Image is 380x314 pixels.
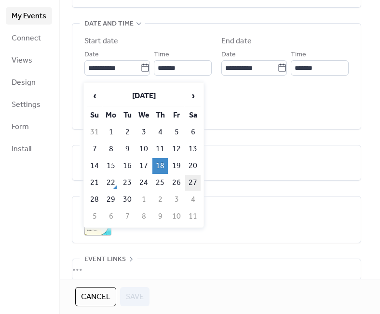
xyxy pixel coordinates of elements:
td: 5 [169,124,184,140]
div: End date [221,36,252,47]
span: Date [84,49,99,61]
td: 6 [185,124,201,140]
a: Connect [6,29,52,47]
td: 15 [103,158,119,174]
td: 13 [185,141,201,157]
td: 24 [136,175,151,191]
td: 8 [136,209,151,224]
td: 3 [136,124,151,140]
td: 2 [152,192,168,208]
span: Views [12,55,32,66]
td: 27 [185,175,201,191]
td: 16 [120,158,135,174]
td: 12 [169,141,184,157]
td: 9 [152,209,168,224]
span: Connect [12,33,41,44]
span: › [186,86,200,105]
th: Th [152,107,168,123]
span: Settings [12,99,41,111]
td: 26 [169,175,184,191]
td: 25 [152,175,168,191]
a: Settings [6,96,52,113]
span: Design [12,77,36,89]
span: Event links [84,254,126,265]
a: Design [6,74,52,91]
td: 7 [120,209,135,224]
td: 14 [87,158,102,174]
td: 22 [103,175,119,191]
td: 30 [120,192,135,208]
td: 31 [87,124,102,140]
a: Install [6,140,52,157]
th: Tu [120,107,135,123]
td: 1 [136,192,151,208]
a: My Events [6,7,52,25]
td: 23 [120,175,135,191]
th: Su [87,107,102,123]
td: 11 [152,141,168,157]
td: 11 [185,209,201,224]
td: 4 [152,124,168,140]
span: Form [12,121,29,133]
td: 4 [185,192,201,208]
span: ‹ [87,86,102,105]
th: We [136,107,151,123]
a: Views [6,52,52,69]
span: Date and time [84,18,134,30]
a: Form [6,118,52,135]
span: My Events [12,11,46,22]
td: 10 [169,209,184,224]
td: 10 [136,141,151,157]
span: Date [221,49,236,61]
div: Start date [84,36,118,47]
td: 8 [103,141,119,157]
td: 5 [87,209,102,224]
span: Cancel [81,291,110,303]
span: Install [12,144,31,155]
td: 9 [120,141,135,157]
td: 18 [152,158,168,174]
span: Time [291,49,306,61]
th: Sa [185,107,201,123]
td: 7 [87,141,102,157]
span: Time [154,49,169,61]
td: 20 [185,158,201,174]
td: 17 [136,158,151,174]
td: 19 [169,158,184,174]
td: 1 [103,124,119,140]
td: 2 [120,124,135,140]
th: Mo [103,107,119,123]
div: ••• [72,259,361,279]
td: 21 [87,175,102,191]
th: Fr [169,107,184,123]
td: 29 [103,192,119,208]
td: 28 [87,192,102,208]
td: 3 [169,192,184,208]
th: [DATE] [103,86,184,106]
button: Cancel [75,287,116,306]
td: 6 [103,209,119,224]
